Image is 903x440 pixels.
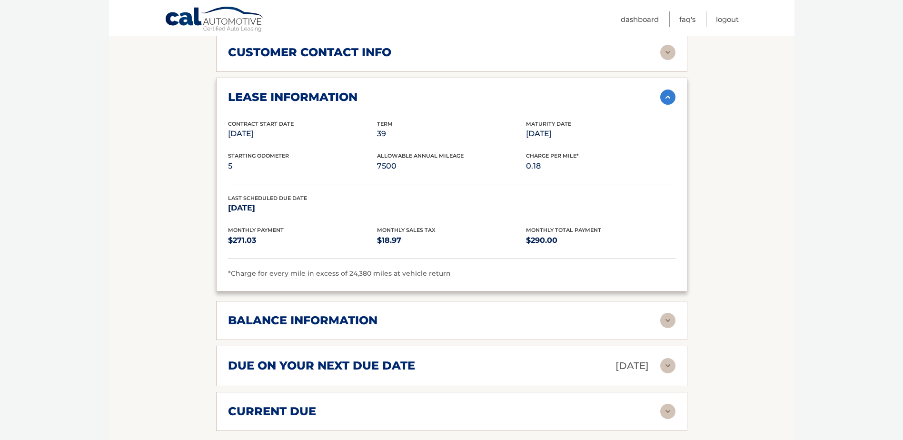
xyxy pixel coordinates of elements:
[228,201,377,215] p: [DATE]
[228,359,415,373] h2: due on your next due date
[660,45,675,60] img: accordion-rest.svg
[228,269,451,278] span: *Charge for every mile in excess of 24,380 miles at vehicle return
[660,358,675,373] img: accordion-rest.svg
[377,127,526,140] p: 39
[228,127,377,140] p: [DATE]
[526,234,675,247] p: $290.00
[526,120,571,127] span: Maturity Date
[716,11,739,27] a: Logout
[228,234,377,247] p: $271.03
[165,6,265,34] a: Cal Automotive
[228,152,289,159] span: Starting Odometer
[377,234,526,247] p: $18.97
[228,313,377,328] h2: balance information
[377,227,436,233] span: Monthly Sales Tax
[377,120,393,127] span: Term
[526,127,675,140] p: [DATE]
[615,358,649,374] p: [DATE]
[526,227,601,233] span: Monthly Total Payment
[228,195,307,201] span: Last Scheduled Due Date
[377,160,526,173] p: 7500
[377,152,464,159] span: Allowable Annual Mileage
[228,120,294,127] span: Contract Start Date
[621,11,659,27] a: Dashboard
[228,90,357,104] h2: lease information
[679,11,695,27] a: FAQ's
[526,160,675,173] p: 0.18
[228,45,391,60] h2: customer contact info
[526,152,579,159] span: Charge Per Mile*
[660,313,675,328] img: accordion-rest.svg
[660,404,675,419] img: accordion-rest.svg
[228,227,284,233] span: Monthly Payment
[228,160,377,173] p: 5
[228,404,316,419] h2: current due
[660,90,675,105] img: accordion-active.svg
